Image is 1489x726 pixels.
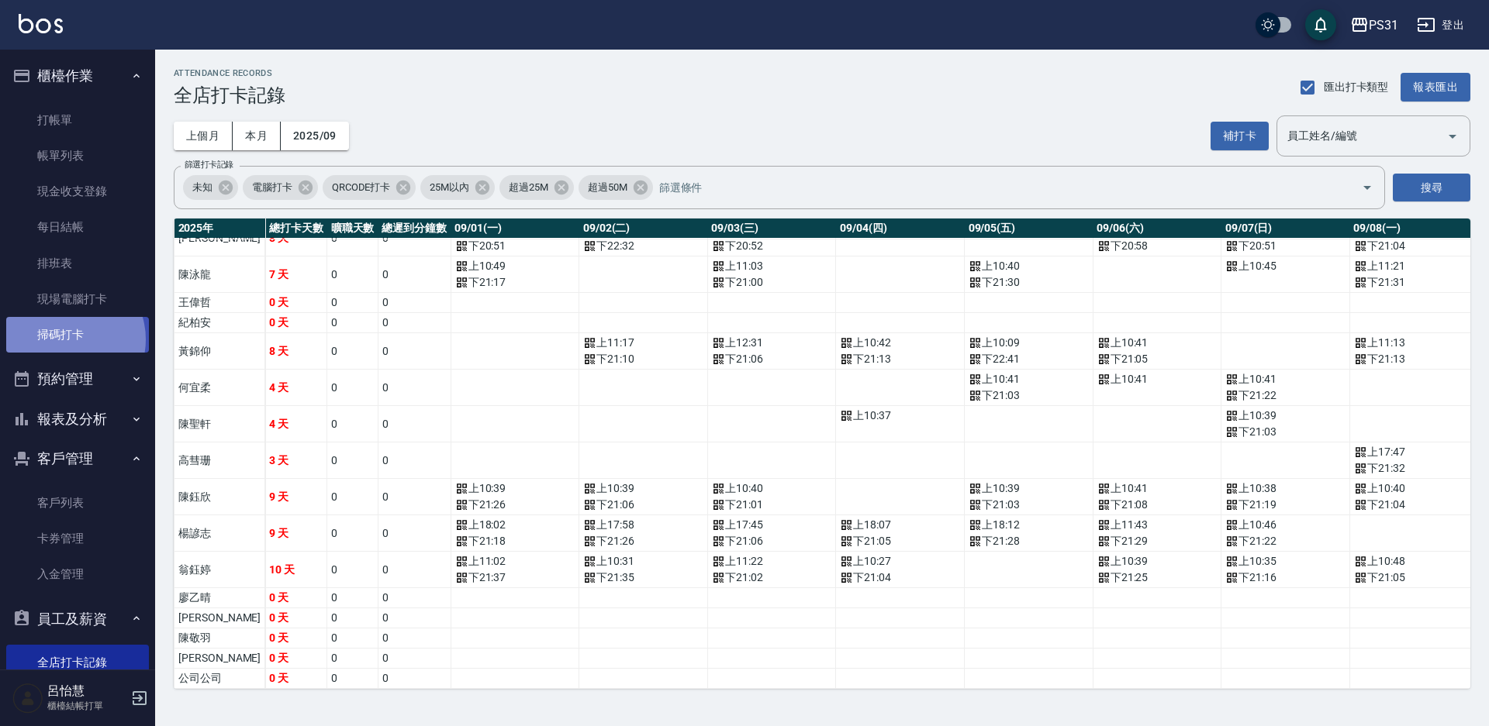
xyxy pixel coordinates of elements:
[6,246,149,281] a: 排班表
[455,238,575,254] div: 下 20:51
[174,442,265,479] td: 高彗珊
[1354,460,1474,477] div: 下 21:32
[1097,517,1218,533] div: 上 11:43
[499,175,574,200] div: 超過25M
[1097,238,1218,254] div: 下 20:58
[265,649,327,669] td: 0 天
[712,351,832,367] div: 下 21:06
[174,406,265,442] td: 陳聖軒
[1097,553,1218,569] div: 上 10:39
[378,479,451,515] td: 0
[1393,174,1470,202] button: 搜尋
[965,218,1093,239] th: 09/05(五)
[1093,218,1221,239] th: 09/06(六)
[327,649,378,669] td: 0
[174,552,265,588] td: 翁鈺婷
[840,517,960,533] div: 上 18:07
[6,56,149,96] button: 櫃檯作業
[327,256,378,293] td: 0
[265,608,327,628] td: 0 天
[174,293,265,313] td: 王偉哲
[1354,238,1474,254] div: 下 21:04
[378,669,451,689] td: 0
[707,218,836,239] th: 09/03(三)
[265,406,327,442] td: 4 天
[243,175,318,200] div: 電腦打卡
[1225,408,1346,424] div: 上 10:39
[969,497,1089,513] div: 下 21:03
[6,138,149,174] a: 帳單列表
[840,335,960,351] div: 上 10:42
[579,218,708,239] th: 09/02(二)
[174,333,265,370] td: 黃錦仰
[327,479,378,515] td: 0
[712,569,832,586] div: 下 21:02
[378,406,451,442] td: 0
[712,238,832,254] div: 下 20:52
[451,218,579,239] th: 09/01(一)
[185,159,233,170] label: 篩選打卡記錄
[174,218,265,239] th: 2025 年
[6,485,149,521] a: 客戶列表
[174,479,265,515] td: 陳鈺欣
[174,628,265,649] td: 陳敬羽
[265,515,327,552] td: 9 天
[1354,553,1474,569] div: 上 10:48
[712,335,832,351] div: 上 12:31
[840,408,960,424] div: 上 10:37
[265,628,327,649] td: 0 天
[455,553,575,569] div: 上 11:02
[1324,79,1389,95] span: 匯出打卡類型
[183,175,238,200] div: 未知
[1097,533,1218,549] div: 下 21:29
[1097,497,1218,513] div: 下 21:08
[174,608,265,628] td: [PERSON_NAME]
[655,174,1335,201] input: 篩選條件
[327,669,378,689] td: 0
[378,608,451,628] td: 0
[1225,569,1346,586] div: 下 21:16
[174,68,285,78] h2: ATTENDANCE RECORDS
[1305,9,1336,40] button: save
[1225,238,1346,254] div: 下 20:51
[6,102,149,138] a: 打帳單
[840,351,960,367] div: 下 21:13
[6,281,149,317] a: 現場電腦打卡
[6,359,149,399] button: 預約管理
[1097,351,1218,367] div: 下 21:05
[1097,371,1218,387] div: 上 10:41
[579,175,653,200] div: 超過50M
[174,588,265,608] td: 廖乙晴
[455,569,575,586] div: 下 21:37
[1225,480,1346,497] div: 上 10:38
[233,122,281,150] button: 本月
[1401,73,1470,102] button: 報表匯出
[265,333,327,370] td: 8 天
[712,258,832,274] div: 上 11:03
[327,313,378,333] td: 0
[1354,497,1474,513] div: 下 21:04
[265,552,327,588] td: 10 天
[969,274,1089,291] div: 下 21:30
[1225,424,1346,440] div: 下 21:03
[327,293,378,313] td: 0
[1354,274,1474,291] div: 下 21:31
[265,293,327,313] td: 0 天
[327,442,378,479] td: 0
[455,258,575,274] div: 上 10:49
[712,274,832,291] div: 下 21:00
[712,533,832,549] div: 下 21:06
[969,387,1089,404] div: 下 21:03
[1097,569,1218,586] div: 下 21:25
[712,517,832,533] div: 上 17:45
[840,533,960,549] div: 下 21:05
[6,439,149,479] button: 客戶管理
[327,218,378,239] th: 曠職天數
[6,209,149,245] a: 每日結帳
[579,180,637,195] span: 超過50M
[1354,480,1474,497] div: 上 10:40
[327,333,378,370] td: 0
[327,628,378,649] td: 0
[1344,9,1404,41] button: PS31
[583,517,703,533] div: 上 17:58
